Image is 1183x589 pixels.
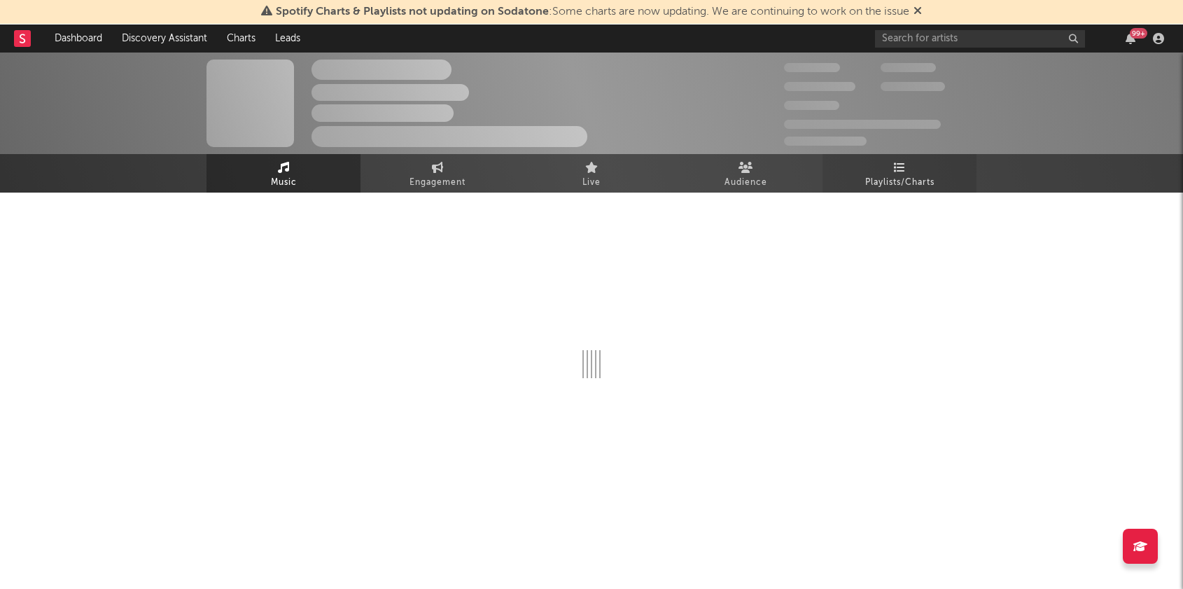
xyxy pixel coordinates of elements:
a: Dashboard [45,25,112,53]
span: Music [271,174,297,191]
span: Audience [724,174,767,191]
a: Charts [217,25,265,53]
span: 300,000 [784,63,840,72]
span: 1,000,000 [881,82,945,91]
a: Discovery Assistant [112,25,217,53]
span: Spotify Charts & Playlists not updating on Sodatone [276,6,549,18]
a: Leads [265,25,310,53]
div: 99 + [1130,28,1147,39]
a: Music [206,154,360,193]
button: 99+ [1126,33,1135,44]
span: : Some charts are now updating. We are continuing to work on the issue [276,6,909,18]
span: 50,000,000 Monthly Listeners [784,120,941,129]
span: 100,000 [881,63,936,72]
span: Engagement [409,174,465,191]
a: Live [514,154,668,193]
a: Playlists/Charts [822,154,976,193]
a: Audience [668,154,822,193]
span: Dismiss [913,6,922,18]
a: Engagement [360,154,514,193]
input: Search for artists [875,30,1085,48]
span: Live [582,174,601,191]
span: 100,000 [784,101,839,110]
span: Jump Score: 85.0 [784,137,867,146]
span: Playlists/Charts [865,174,934,191]
span: 50,000,000 [784,82,855,91]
